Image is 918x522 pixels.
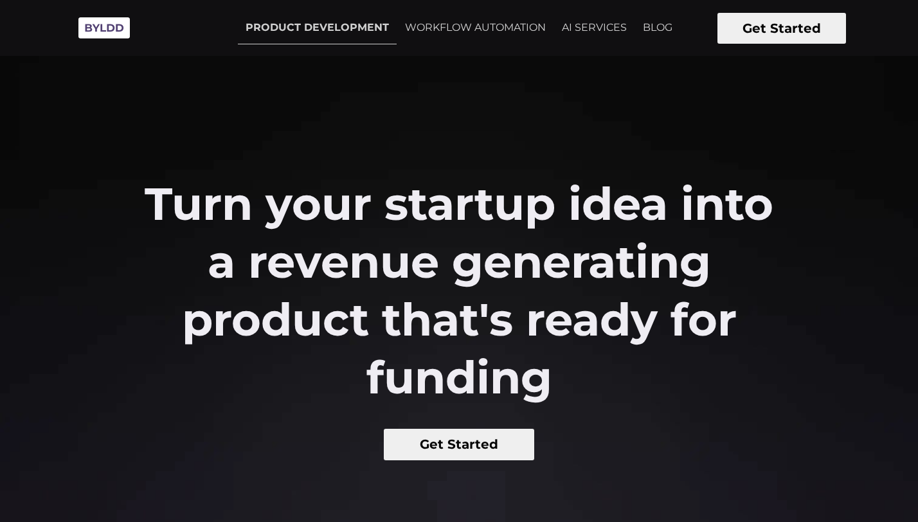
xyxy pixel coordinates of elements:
[717,13,846,44] button: Get Started
[238,12,397,44] a: PRODUCT DEVELOPMENT
[635,12,680,44] a: BLOG
[138,175,780,406] h2: Turn your startup idea into a revenue generating product that's ready for funding
[554,12,634,44] a: AI SERVICES
[72,10,136,46] img: Byldd - Product Development Company
[397,12,553,44] a: WORKFLOW AUTOMATION
[384,429,535,460] button: Get Started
